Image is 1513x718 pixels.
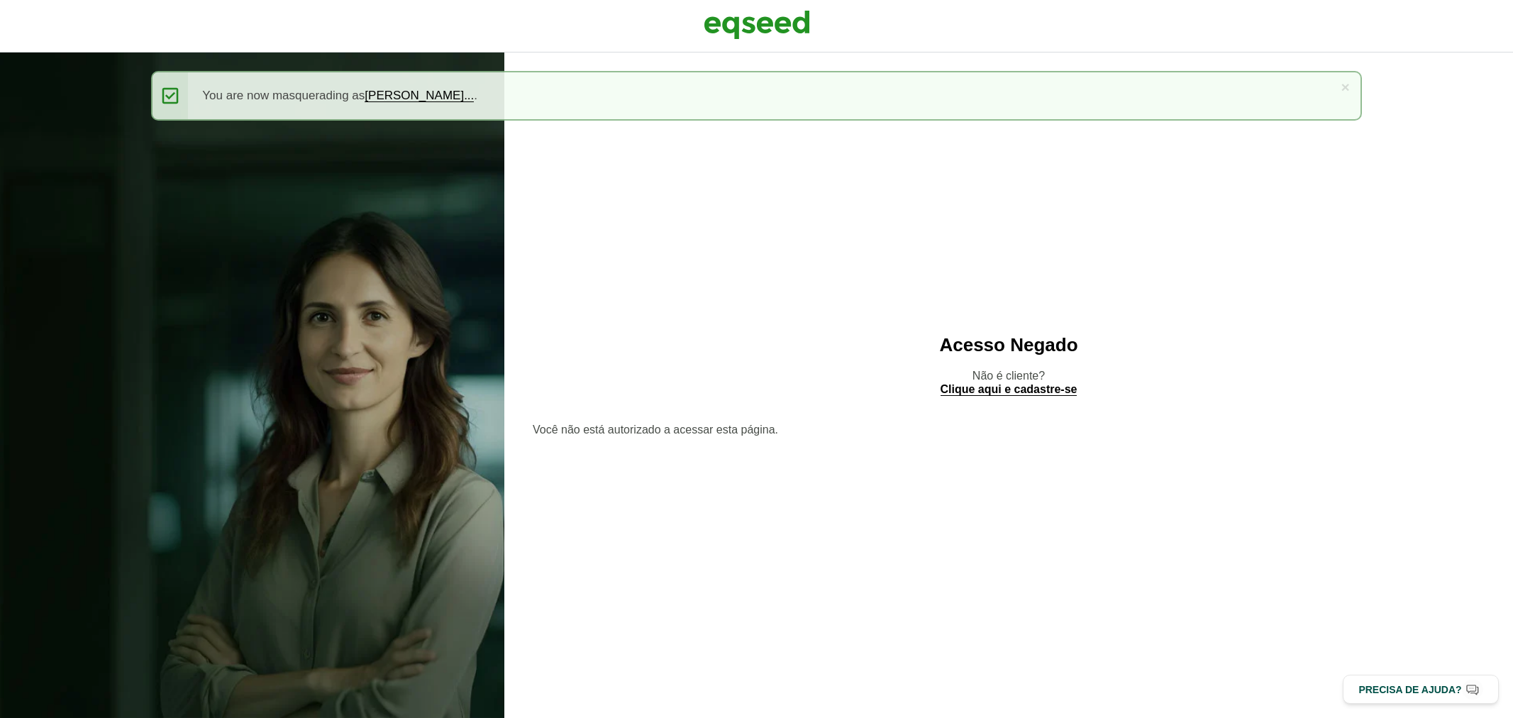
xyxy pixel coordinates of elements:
[533,369,1485,396] p: Não é cliente?
[941,384,1077,396] a: Clique aqui e cadastre-se
[704,7,810,43] img: EqSeed Logo
[533,424,1485,436] section: Você não está autorizado a acessar esta página.
[533,335,1485,355] h2: Acesso Negado
[151,71,1361,121] div: You are now masquerading as .
[365,89,474,102] a: [PERSON_NAME]...
[1341,79,1349,94] a: ×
